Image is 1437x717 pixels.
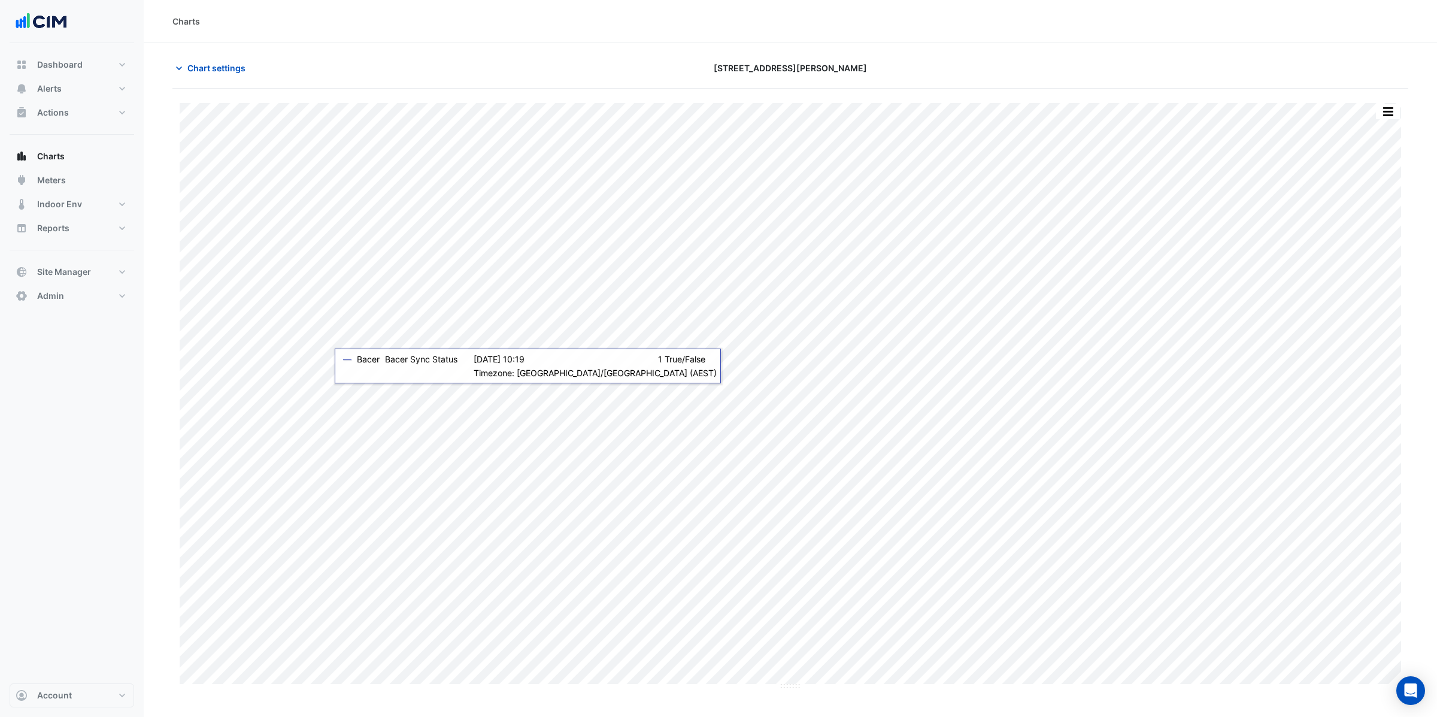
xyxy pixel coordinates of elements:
button: Alerts [10,77,134,101]
app-icon: Alerts [16,83,28,95]
span: Account [37,689,72,701]
button: Account [10,683,134,707]
span: Chart settings [187,62,245,74]
button: Dashboard [10,53,134,77]
span: [STREET_ADDRESS][PERSON_NAME] [714,62,867,74]
button: Admin [10,284,134,308]
span: Indoor Env [37,198,82,210]
app-icon: Reports [16,222,28,234]
span: Charts [37,150,65,162]
app-icon: Charts [16,150,28,162]
div: Open Intercom Messenger [1396,676,1425,705]
app-icon: Indoor Env [16,198,28,210]
button: Reports [10,216,134,240]
button: Meters [10,168,134,192]
span: Admin [37,290,64,302]
app-icon: Admin [16,290,28,302]
span: Site Manager [37,266,91,278]
app-icon: Meters [16,174,28,186]
span: Alerts [37,83,62,95]
button: Indoor Env [10,192,134,216]
span: Dashboard [37,59,83,71]
span: Meters [37,174,66,186]
button: Actions [10,101,134,125]
button: Charts [10,144,134,168]
div: Charts [172,15,200,28]
app-icon: Site Manager [16,266,28,278]
app-icon: Actions [16,107,28,119]
app-icon: Dashboard [16,59,28,71]
button: More Options [1376,104,1400,119]
span: Actions [37,107,69,119]
span: Reports [37,222,69,234]
img: Company Logo [14,10,68,34]
button: Chart settings [172,58,253,78]
button: Site Manager [10,260,134,284]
